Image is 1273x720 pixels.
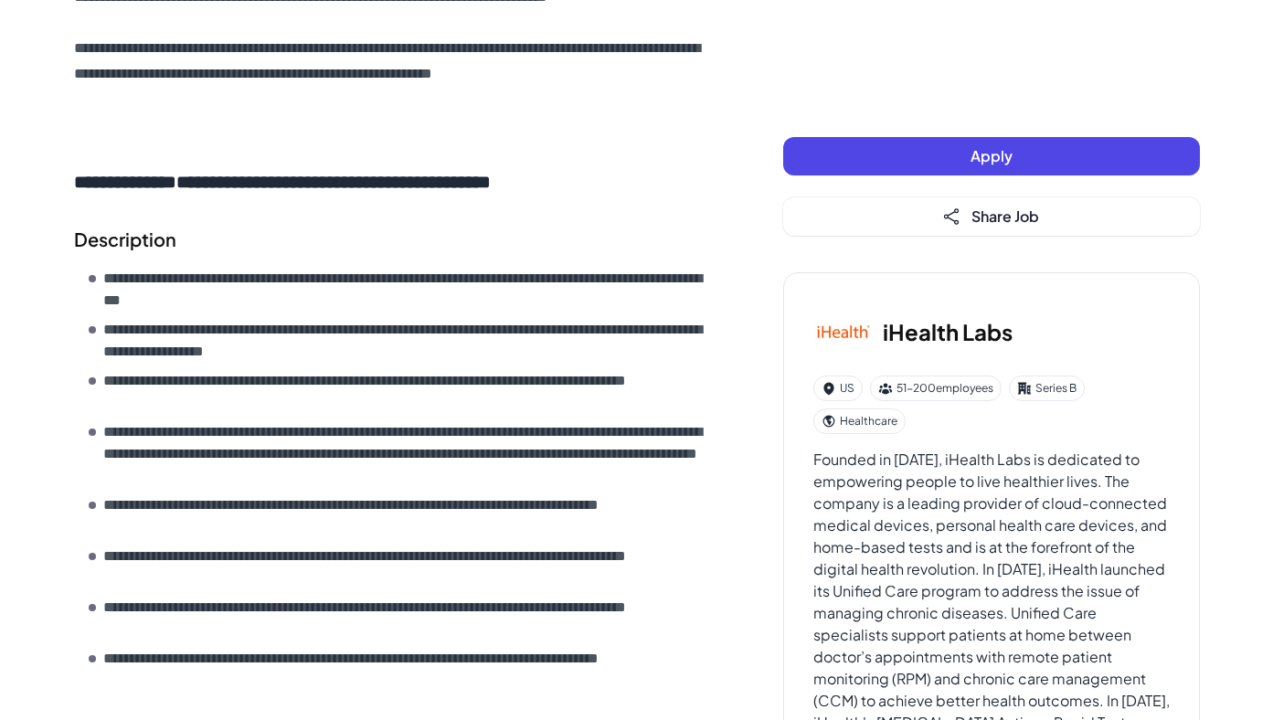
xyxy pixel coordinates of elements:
div: US [813,376,863,401]
div: Series B [1009,376,1085,401]
div: Healthcare [813,408,906,434]
button: Share Job [783,197,1200,236]
button: Apply [783,137,1200,175]
img: iH [813,302,872,361]
span: Share Job [971,206,1039,226]
h3: iHealth Labs [883,315,1013,348]
div: 51-200 employees [870,376,1002,401]
h2: Description [74,226,710,253]
span: Apply [971,146,1013,165]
